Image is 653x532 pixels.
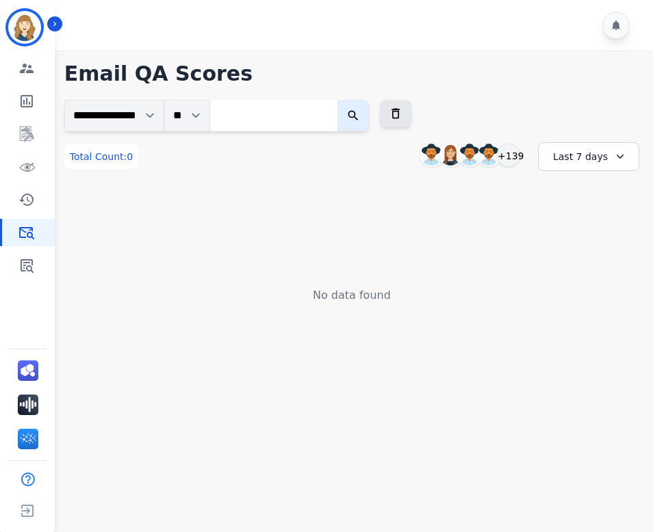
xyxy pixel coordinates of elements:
[64,287,639,304] div: No data found
[497,144,520,167] div: +139
[64,62,639,86] h1: Email QA Scores
[538,142,639,171] div: Last 7 days
[8,11,41,44] img: Bordered avatar
[127,151,133,162] span: 0
[64,144,138,169] div: Total Count:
